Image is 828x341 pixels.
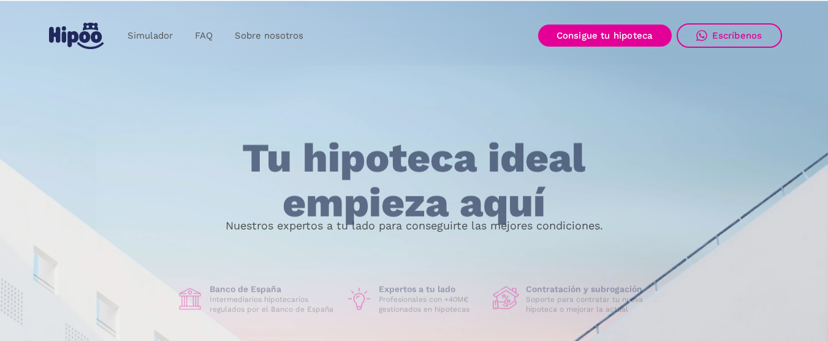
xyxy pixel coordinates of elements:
[226,221,603,231] p: Nuestros expertos a tu lado para conseguirte las mejores condiciones.
[538,25,672,47] a: Consigue tu hipoteca
[526,295,652,315] p: Soporte para contratar tu nueva hipoteca o mejorar la actual
[224,24,314,48] a: Sobre nosotros
[210,295,336,315] p: Intermediarios hipotecarios regulados por el Banco de España
[184,24,224,48] a: FAQ
[47,18,107,54] a: home
[210,284,336,295] h1: Banco de España
[712,30,762,41] div: Escríbenos
[116,24,184,48] a: Simulador
[379,295,483,315] p: Profesionales con +40M€ gestionados en hipotecas
[677,23,782,48] a: Escríbenos
[181,136,646,225] h1: Tu hipoteca ideal empieza aquí
[379,284,483,295] h1: Expertos a tu lado
[526,284,652,295] h1: Contratación y subrogación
